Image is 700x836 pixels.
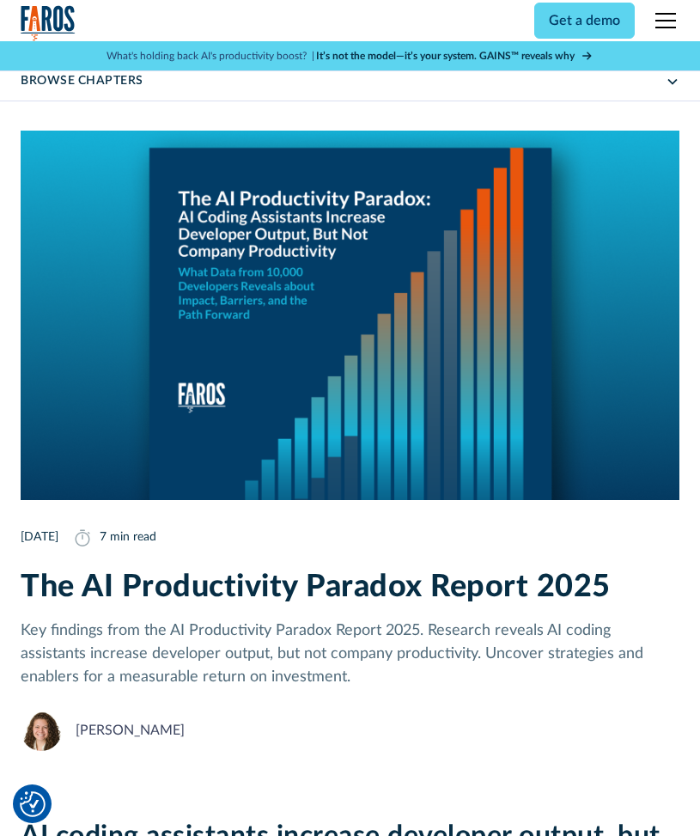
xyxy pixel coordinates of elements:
[534,3,635,39] a: Get a demo
[316,48,593,64] a: It’s not the model—it’s your system. GAINS™ reveals why
[21,131,679,500] img: A report cover on a blue background. The cover reads:The AI Productivity Paradox: AI Coding Assis...
[21,5,76,40] img: Logo of the analytics and reporting company Faros.
[21,619,679,689] p: Key findings from the AI Productivity Paradox Report 2025. Research reveals AI coding assistants ...
[110,528,156,546] div: min read
[20,791,46,817] img: Revisit consent button
[21,5,76,40] a: home
[21,528,58,546] div: [DATE]
[76,720,185,741] div: [PERSON_NAME]
[21,72,143,90] div: Browse Chapters
[107,48,314,64] p: What's holding back AI's productivity boost? |
[20,791,46,817] button: Cookie Settings
[316,51,575,61] strong: It’s not the model—it’s your system. GAINS™ reveals why
[100,528,107,546] div: 7
[21,569,679,606] h1: The AI Productivity Paradox Report 2025
[21,710,62,751] img: Neely Dunlap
